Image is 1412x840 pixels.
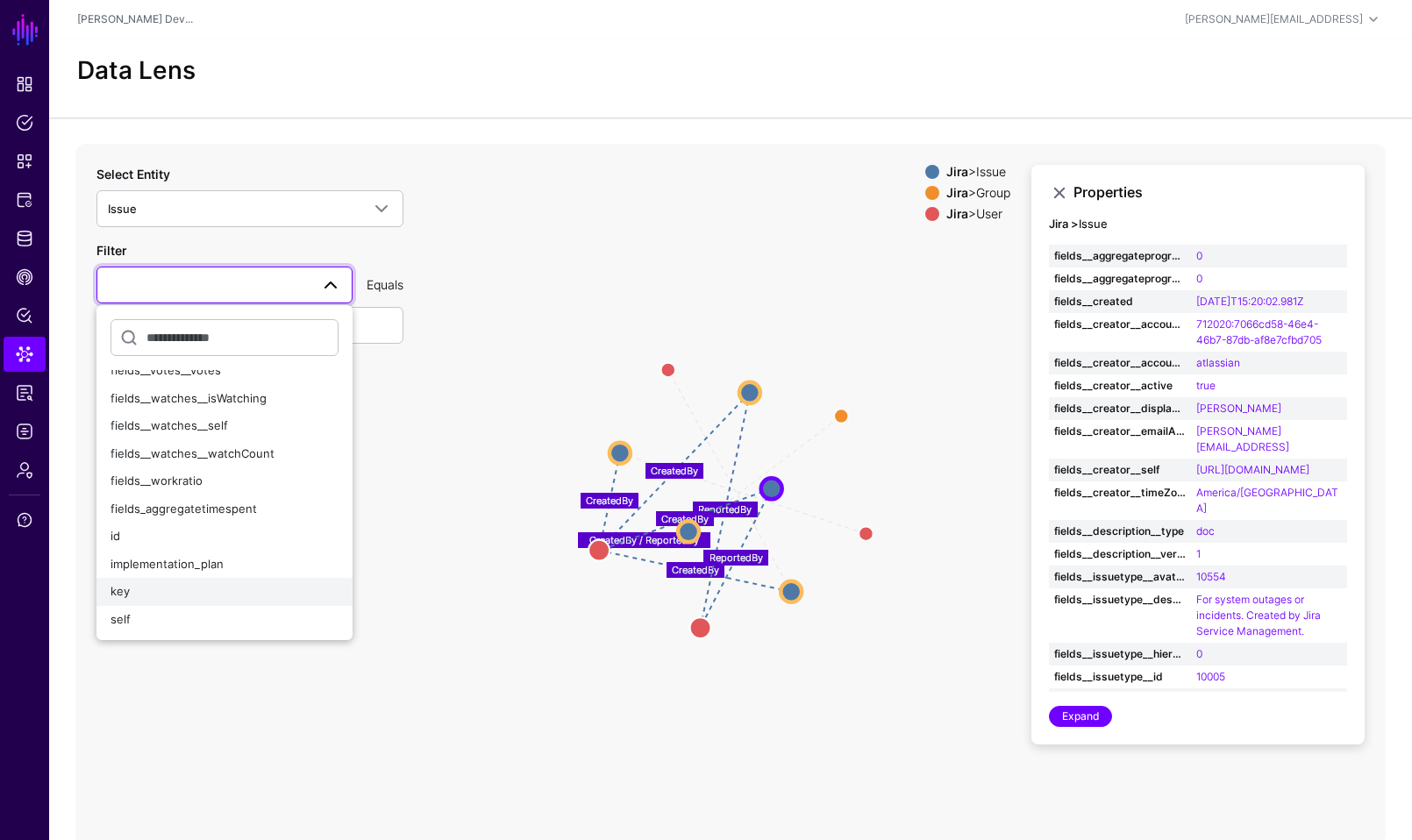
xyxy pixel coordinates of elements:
[16,345,33,363] span: Data Lens
[1054,424,1186,439] strong: fields__creator__emailAddress
[943,165,1014,179] div: > Issue
[1196,249,1202,262] a: 0
[96,412,353,440] button: fields__watches__self
[96,495,353,523] button: fields_aggregatetimespent
[1054,248,1186,264] strong: fields__aggregateprogress__progress
[1054,669,1186,685] strong: fields__issuetype__id
[111,446,275,460] span: fields__watches__watchCount
[1054,317,1186,332] strong: fields__creator__accountId
[672,564,719,576] text: CreatedBy
[111,391,267,405] span: fields__watches__isWatching
[1196,379,1216,392] a: true
[4,105,46,140] a: Policies
[1196,463,1309,476] a: [URL][DOMAIN_NAME]
[1054,401,1186,416] strong: fields__creator__displayName
[16,307,33,324] span: Policy Lens
[96,165,170,183] label: Select Entity
[16,461,33,479] span: Admin
[108,202,137,216] span: Issue
[4,298,46,333] a: Policy Lens
[16,511,33,529] span: Support
[4,260,46,295] a: CAEP Hub
[1054,485,1186,501] strong: fields__creator__timeZone
[4,144,46,179] a: Snippets
[4,452,46,488] a: Admin
[96,385,353,413] button: fields__watches__isWatching
[96,606,353,634] button: self
[96,357,353,385] button: fields__votes__votes
[1196,524,1215,537] a: doc
[1185,11,1363,27] div: [PERSON_NAME][EMAIL_ADDRESS]
[710,551,763,563] text: ReportedBy
[111,502,257,516] span: fields_aggregatetimespent
[1054,546,1186,562] strong: fields__description__version
[943,186,1014,200] div: > Group
[1049,706,1112,727] a: Expand
[96,523,353,551] button: id
[96,551,353,579] button: implementation_plan
[1196,570,1226,583] a: 10554
[1196,356,1240,369] a: atlassian
[1196,295,1303,308] a: [DATE]T15:20:02.981Z
[1054,378,1186,394] strong: fields__creator__active
[4,221,46,256] a: Identity Data Fabric
[1196,272,1202,285] a: 0
[1054,523,1186,539] strong: fields__description__type
[1054,355,1186,371] strong: fields__creator__accountType
[1054,569,1186,585] strong: fields__issuetype__avatarId
[1196,317,1322,346] a: 712020:7066cd58-46e4-46b7-87db-af8e7cfbd705
[586,495,633,507] text: CreatedBy
[589,534,699,546] text: CreatedBy / ReportedBy
[16,384,33,402] span: Reports
[11,11,40,49] a: SGNL
[946,206,968,221] strong: Jira
[4,67,46,102] a: Dashboard
[111,612,131,626] span: self
[1196,547,1201,560] a: 1
[1196,647,1202,660] a: 0
[360,275,410,294] div: Equals
[1196,670,1225,683] a: 10005
[16,153,33,170] span: Snippets
[96,440,353,468] button: fields__watches__watchCount
[96,241,126,260] label: Filter
[1196,486,1338,515] a: America/[GEOGRAPHIC_DATA]
[1054,592,1186,608] strong: fields__issuetype__description
[1054,646,1186,662] strong: fields__issuetype__hierarchyLevel
[96,578,353,606] button: key
[1073,184,1347,201] h3: Properties
[943,207,1014,221] div: > User
[111,557,224,571] span: implementation_plan
[16,423,33,440] span: Logs
[1049,217,1347,231] h4: Issue
[651,464,698,476] text: CreatedBy
[111,529,120,543] span: id
[4,337,46,372] a: Data Lens
[1054,294,1186,310] strong: fields__created
[111,363,221,377] span: fields__votes__votes
[77,12,193,25] a: [PERSON_NAME] Dev...
[96,467,353,495] button: fields__workratio
[1054,462,1186,478] strong: fields__creator__self
[946,185,968,200] strong: Jira
[16,75,33,93] span: Dashboard
[111,418,228,432] span: fields__watches__self
[698,503,752,516] text: ReportedBy
[1049,217,1079,231] strong: Jira >
[4,414,46,449] a: Logs
[111,584,130,598] span: key
[4,182,46,217] a: Protected Systems
[16,230,33,247] span: Identity Data Fabric
[1054,271,1186,287] strong: fields__aggregateprogress__total
[16,191,33,209] span: Protected Systems
[111,473,203,488] span: fields__workratio
[77,56,196,86] h2: Data Lens
[16,268,33,286] span: CAEP Hub
[1196,424,1289,453] a: [PERSON_NAME][EMAIL_ADDRESS]
[1196,593,1321,637] a: For system outages or incidents. Created by Jira Service Management.
[946,164,968,179] strong: Jira
[16,114,33,132] span: Policies
[1196,402,1281,415] a: [PERSON_NAME]
[661,512,709,524] text: CreatedBy
[4,375,46,410] a: Reports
